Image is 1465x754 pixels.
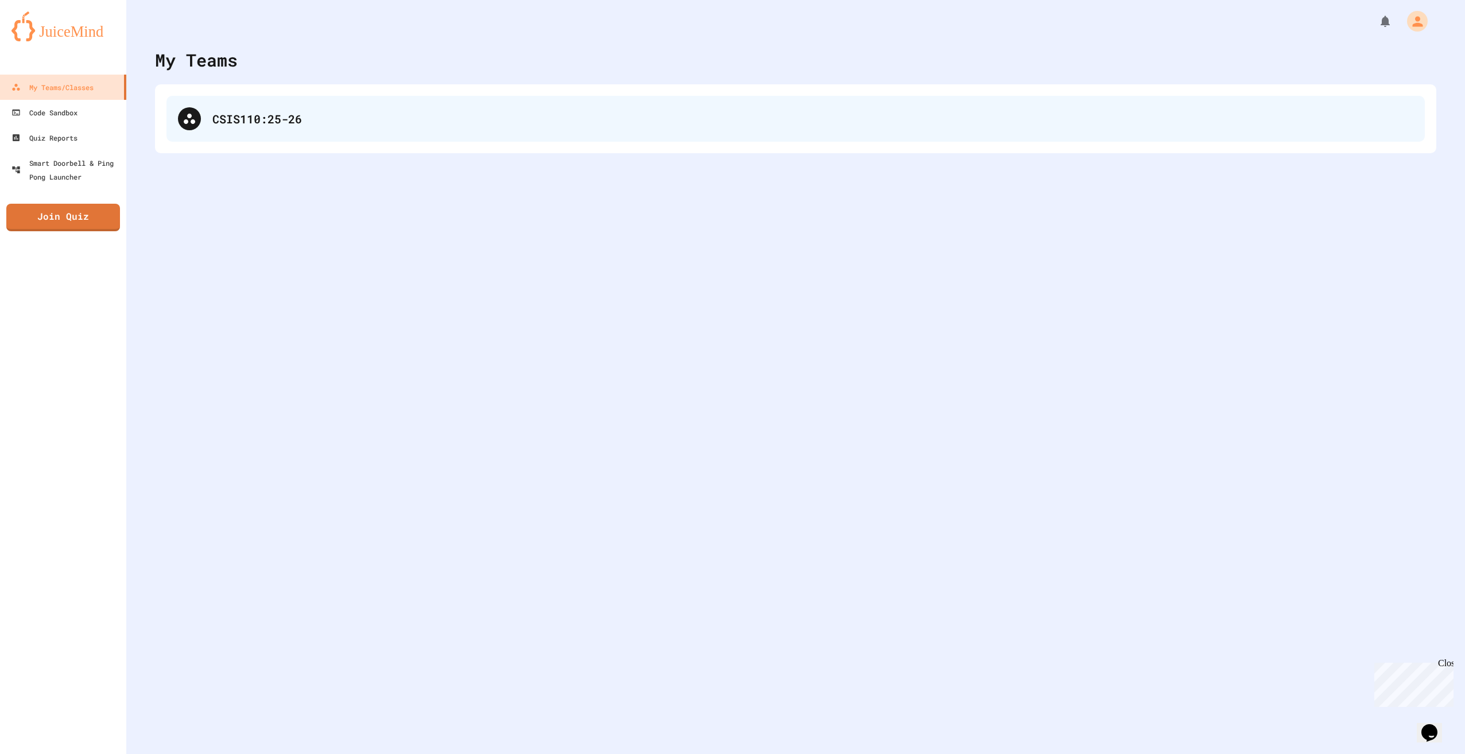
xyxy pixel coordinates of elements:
[1370,658,1454,707] iframe: chat widget
[1357,11,1395,31] div: My Notifications
[6,204,120,231] a: Join Quiz
[11,106,77,119] div: Code Sandbox
[11,156,122,184] div: Smart Doorbell & Ping Pong Launcher
[1417,708,1454,743] iframe: chat widget
[1395,8,1431,34] div: My Account
[212,110,1413,127] div: CSIS110:25-26
[11,80,94,94] div: My Teams/Classes
[11,131,77,145] div: Quiz Reports
[155,47,238,73] div: My Teams
[5,5,79,73] div: Chat with us now!Close
[11,11,115,41] img: logo-orange.svg
[166,96,1425,142] div: CSIS110:25-26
